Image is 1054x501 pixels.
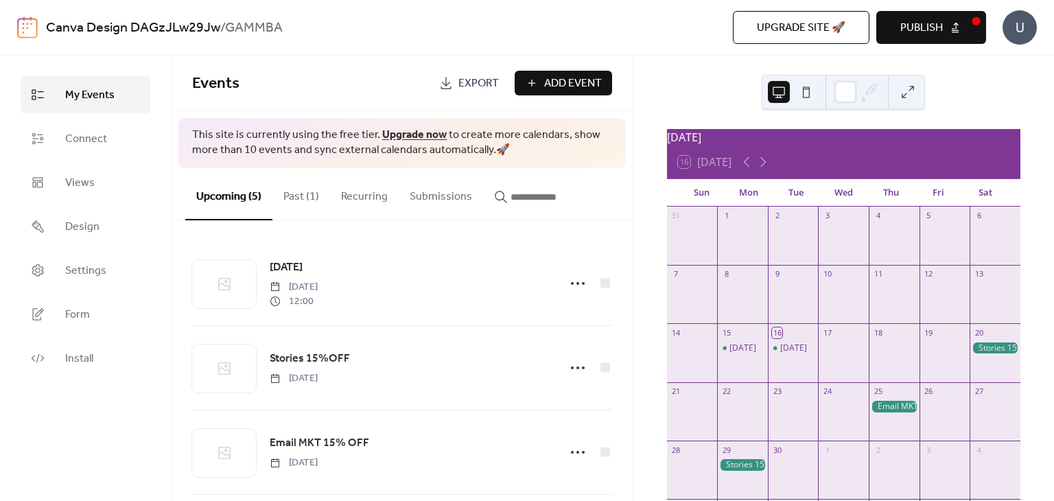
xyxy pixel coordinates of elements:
div: 12 [924,269,934,279]
span: Views [65,175,95,191]
span: Events [192,69,239,99]
span: [DATE] [270,456,318,470]
div: 29 [721,445,731,455]
div: 1 [822,445,832,455]
span: Install [65,351,93,367]
div: Sat [962,179,1009,207]
div: 17 [822,327,832,338]
button: Submissions [399,168,483,219]
div: 13 [974,269,984,279]
div: Wed [820,179,867,207]
div: Stories 15%OFF [970,342,1020,354]
span: Settings [65,263,106,279]
div: 4 [974,445,984,455]
span: [DATE] [270,371,318,386]
span: This site is currently using the free tier. to create more calendars, show more than 10 events an... [192,128,612,159]
div: 28 [671,445,681,455]
a: Upgrade now [382,124,447,145]
button: Publish [876,11,986,44]
span: Add Event [544,75,602,92]
a: Form [21,296,150,333]
div: 27 [974,386,984,397]
a: [DATE] [270,259,303,277]
a: Settings [21,252,150,289]
img: logo [17,16,38,38]
div: 30 [772,445,782,455]
div: 1 [721,211,731,221]
div: 23 [772,386,782,397]
span: My Events [65,87,115,104]
div: 31 [671,211,681,221]
a: My Events [21,76,150,113]
div: [DATE] [729,342,756,354]
a: Views [21,164,150,201]
span: Upgrade site 🚀 [757,20,845,36]
a: Install [21,340,150,377]
div: 4 [873,211,883,221]
div: 25 [873,386,883,397]
div: Email MKT 15% OFF [869,401,920,412]
a: Canva Design DAGzJLw29Jw [46,15,220,41]
span: Stories 15%OFF [270,351,350,367]
span: Design [65,219,99,235]
div: NATAL [768,342,819,354]
div: 18 [873,327,883,338]
div: 10 [822,269,832,279]
b: / [220,15,225,41]
button: Add Event [515,71,612,95]
div: Tue [773,179,820,207]
div: 24 [822,386,832,397]
div: U [1003,10,1037,45]
div: 9 [772,269,782,279]
span: 12:00 [270,294,318,309]
span: Connect [65,131,107,148]
div: Dia do cliente [717,342,768,354]
span: Email MKT 15% OFF [270,435,369,452]
div: [DATE] [780,342,807,354]
div: 11 [873,269,883,279]
div: 2 [772,211,782,221]
div: 26 [924,386,934,397]
span: [DATE] [270,280,318,294]
button: Upgrade site 🚀 [733,11,869,44]
button: Past (1) [272,168,330,219]
div: 7 [671,269,681,279]
div: Thu [867,179,915,207]
button: Upcoming (5) [185,168,272,220]
div: 6 [974,211,984,221]
div: [DATE] [667,129,1020,145]
div: 2 [873,445,883,455]
div: Fri [915,179,962,207]
span: Publish [900,20,943,36]
div: 22 [721,386,731,397]
div: 14 [671,327,681,338]
div: 3 [924,445,934,455]
div: 16 [772,327,782,338]
a: Stories 15%OFF [270,350,350,368]
div: 3 [822,211,832,221]
div: 19 [924,327,934,338]
span: Form [65,307,90,323]
a: Email MKT 15% OFF [270,434,369,452]
div: 21 [671,386,681,397]
a: Export [429,71,509,95]
div: Sun [678,179,725,207]
div: 15 [721,327,731,338]
div: 20 [974,327,984,338]
a: Design [21,208,150,245]
b: GAMMBA [225,15,283,41]
div: Stories 15% Off [717,459,768,471]
div: 5 [924,211,934,221]
div: 8 [721,269,731,279]
a: Connect [21,120,150,157]
span: Export [458,75,499,92]
button: Recurring [330,168,399,219]
div: Mon [725,179,773,207]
